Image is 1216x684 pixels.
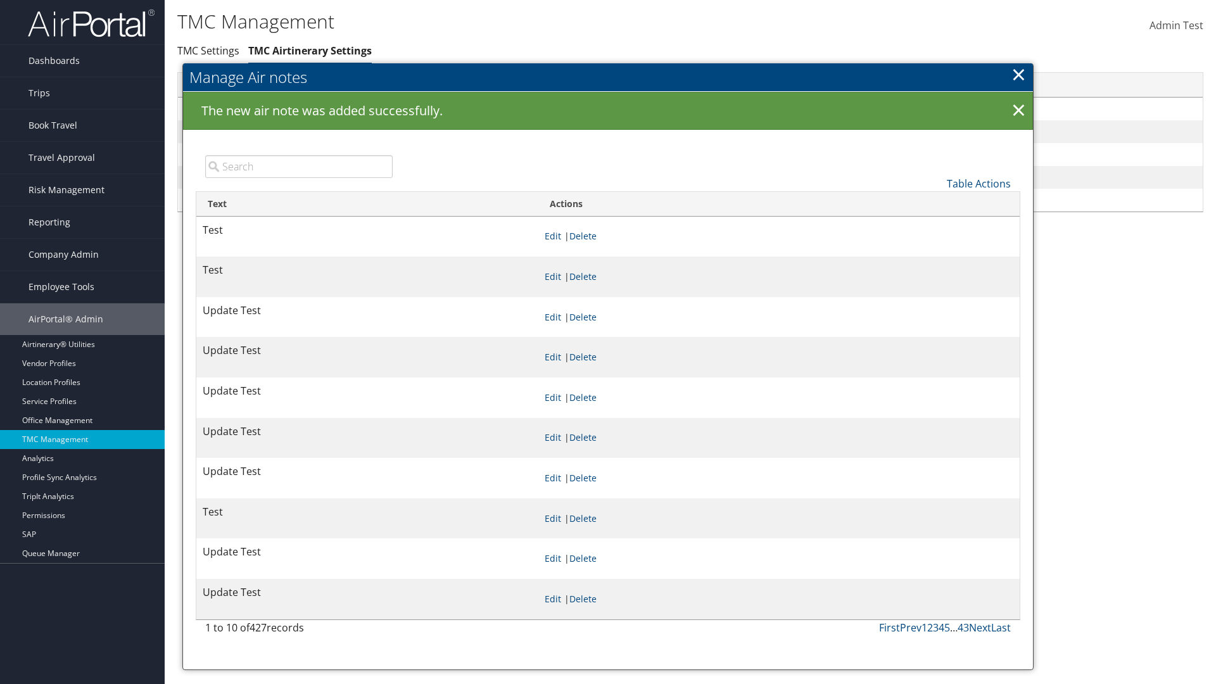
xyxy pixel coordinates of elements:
span: Trips [28,77,50,109]
td: | [538,377,1020,418]
span: Employee Tools [28,271,94,303]
td: [PERSON_NAME] Business Travel [178,189,932,212]
a: Delete [569,391,597,403]
a: 4 [939,621,944,635]
a: TMC Airtinerary Settings [248,44,372,58]
td: Dynamic [178,166,932,189]
p: Update Test [203,383,532,400]
a: Delete [569,270,597,282]
td: | [538,297,1020,338]
td: HMHF [178,143,932,166]
td: | [538,256,1020,297]
a: Delete [569,311,597,323]
a: Edit [545,552,561,564]
td: | [538,217,1020,257]
p: Update Test [203,464,532,480]
div: The new air note was added successfully. [183,92,1033,130]
a: Last [991,621,1011,635]
span: Risk Management [28,174,104,206]
a: 2 [927,621,933,635]
td: 30 Seconds to Fly [178,98,932,120]
a: Delete [569,351,597,363]
td: | [538,337,1020,377]
a: Table Actions [947,177,1011,191]
p: Update Test [203,303,532,319]
span: Company Admin [28,239,99,270]
a: Edit [545,391,561,403]
td: | [538,498,1020,539]
a: Edit [545,230,561,242]
td: | [538,538,1020,579]
p: Test [203,222,532,239]
th: Text [196,192,538,217]
p: Test [203,262,532,279]
td: | [538,418,1020,459]
a: Delete [569,431,597,443]
p: Update Test [203,343,532,359]
th: Actions [932,73,1203,98]
a: Delete [569,552,597,564]
a: Delete [569,512,597,524]
h1: TMC Management [177,8,861,35]
span: Travel Approval [28,142,95,174]
span: Reporting [28,206,70,238]
a: Edit [545,472,561,484]
a: Delete [569,472,597,484]
p: Test [203,504,532,521]
a: Edit [545,431,561,443]
div: 1 to 10 of records [205,620,393,642]
a: 43 [958,621,969,635]
td: | [538,579,1020,619]
a: TMC Settings [177,44,239,58]
th: Name: activate to sort column ascending [178,73,932,98]
span: 427 [250,621,267,635]
th: Actions [538,192,1020,217]
a: Delete [569,230,597,242]
a: × [1008,98,1030,123]
span: Dashboards [28,45,80,77]
a: Edit [545,270,561,282]
span: AirPortal® Admin [28,303,103,335]
a: 5 [944,621,950,635]
a: Edit [545,512,561,524]
a: Edit [545,311,561,323]
a: 3 [933,621,939,635]
a: Prev [900,621,921,635]
td: Motor City Travel [178,120,932,143]
p: Update Test [203,585,532,601]
a: Admin Test [1149,6,1203,46]
p: Update Test [203,544,532,560]
h2: Manage Air notes [183,63,1033,91]
a: × [1011,61,1026,87]
a: Delete [569,593,597,605]
a: First [879,621,900,635]
a: Next [969,621,991,635]
a: 1 [921,621,927,635]
span: … [950,621,958,635]
td: | [538,458,1020,498]
img: airportal-logo.png [28,8,155,38]
span: Admin Test [1149,18,1203,32]
p: Update Test [203,424,532,440]
a: Edit [545,351,561,363]
input: Search [205,155,393,178]
span: Book Travel [28,110,77,141]
a: Edit [545,593,561,605]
